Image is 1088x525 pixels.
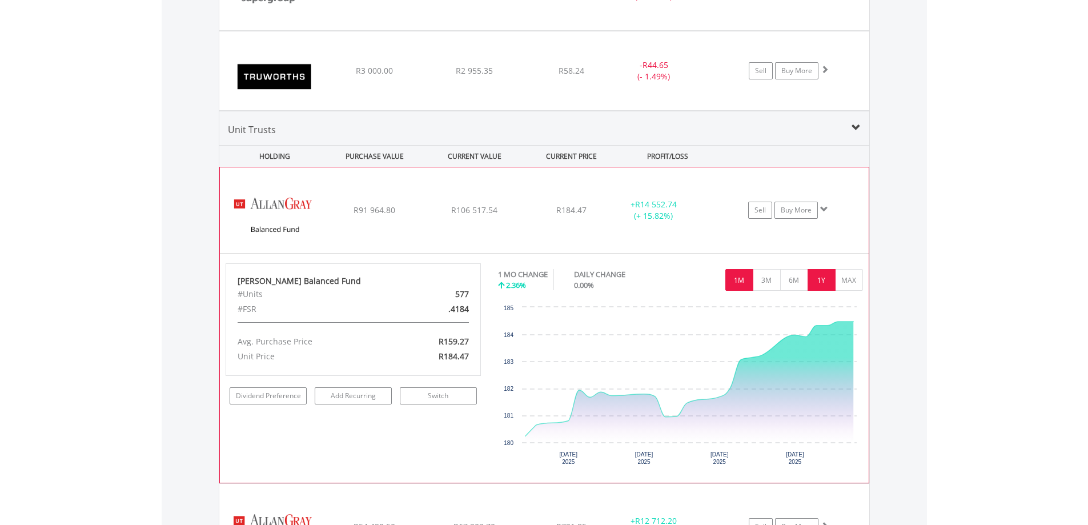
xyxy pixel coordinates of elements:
[229,349,395,364] div: Unit Price
[228,123,276,136] span: Unit Trusts
[559,65,584,76] span: R58.24
[456,65,493,76] span: R2 955.35
[326,146,424,167] div: PURCHASE VALUE
[619,146,717,167] div: PROFIT/LOSS
[498,269,548,280] div: 1 MO CHANGE
[451,205,497,215] span: R106 517.54
[749,62,773,79] a: Sell
[498,302,863,473] div: Chart. Highcharts interactive chart.
[225,46,323,107] img: EQU.ZA.TRU.png
[504,440,513,446] text: 180
[226,182,324,250] img: UT.ZA.AGBC.png
[230,387,307,404] a: Dividend Preference
[643,59,668,70] span: R44.65
[315,387,392,404] a: Add Recurring
[748,202,772,219] a: Sell
[574,269,665,280] div: DAILY CHANGE
[560,451,578,465] text: [DATE] 2025
[504,332,513,338] text: 184
[498,302,862,473] svg: Interactive chart
[775,62,818,79] a: Buy More
[710,451,729,465] text: [DATE] 2025
[786,451,804,465] text: [DATE] 2025
[753,269,781,291] button: 3M
[395,287,477,302] div: 577
[635,199,677,210] span: R14 552.74
[229,302,395,316] div: #FSR
[835,269,863,291] button: MAX
[504,386,513,392] text: 182
[439,336,469,347] span: R159.27
[229,334,395,349] div: Avg. Purchase Price
[774,202,818,219] a: Buy More
[400,387,477,404] a: Switch
[574,280,594,290] span: 0.00%
[504,359,513,365] text: 183
[504,305,513,311] text: 185
[611,59,697,82] div: - (- 1.49%)
[556,205,587,215] span: R184.47
[229,287,395,302] div: #Units
[238,275,469,287] div: [PERSON_NAME] Balanced Fund
[439,351,469,362] span: R184.47
[780,269,808,291] button: 6M
[220,146,324,167] div: HOLDING
[506,280,526,290] span: 2.36%
[354,205,395,215] span: R91 964.80
[426,146,524,167] div: CURRENT VALUE
[395,302,477,316] div: .4184
[525,146,616,167] div: CURRENT PRICE
[356,65,393,76] span: R3 000.00
[808,269,836,291] button: 1Y
[504,412,513,419] text: 181
[725,269,753,291] button: 1M
[635,451,653,465] text: [DATE] 2025
[611,199,696,222] div: + (+ 15.82%)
